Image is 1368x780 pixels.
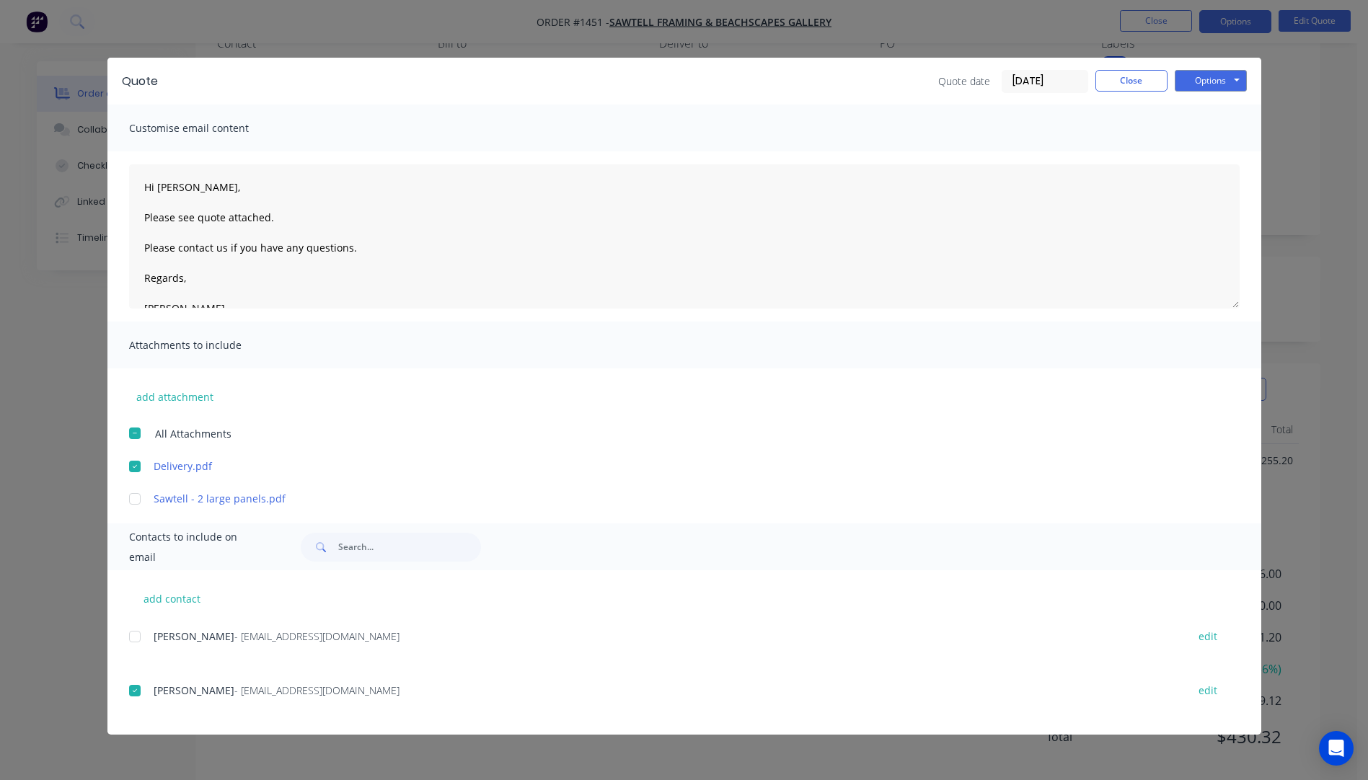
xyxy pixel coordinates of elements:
span: Attachments to include [129,335,288,355]
textarea: Hi [PERSON_NAME], Please see quote attached. Please contact us if you have any questions. Regards... [129,164,1240,309]
span: [PERSON_NAME] [154,629,234,643]
button: add contact [129,588,216,609]
div: Quote [122,73,158,90]
button: Close [1095,70,1168,92]
span: - [EMAIL_ADDRESS][DOMAIN_NAME] [234,683,400,697]
a: Sawtell - 2 large panels.pdf [154,491,1173,506]
a: Delivery.pdf [154,458,1173,474]
input: Search... [338,533,481,562]
button: edit [1190,681,1226,700]
button: Options [1175,70,1247,92]
button: add attachment [129,386,221,407]
span: All Attachments [155,426,231,441]
button: edit [1190,626,1226,646]
span: - [EMAIL_ADDRESS][DOMAIN_NAME] [234,629,400,643]
span: Contacts to include on email [129,527,265,567]
span: [PERSON_NAME] [154,683,234,697]
div: Open Intercom Messenger [1319,731,1354,766]
span: Quote date [938,74,990,89]
span: Customise email content [129,118,288,138]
